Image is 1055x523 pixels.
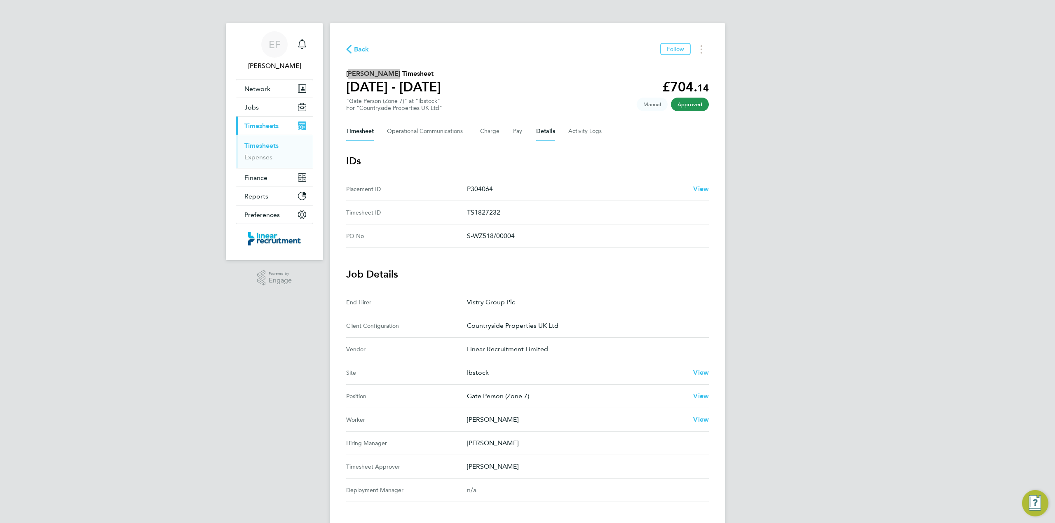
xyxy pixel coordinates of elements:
p: TS1827232 [467,208,702,217]
span: Jobs [244,103,259,111]
button: Timesheet [346,121,374,141]
div: Hiring Manager [346,438,467,448]
img: linearrecruitment-logo-retina.png [248,232,301,245]
button: Jobs [236,98,313,116]
p: Gate Person (Zone 7) [467,391,687,401]
span: Finance [244,174,267,182]
a: Powered byEngage [257,270,292,286]
span: EF [269,39,281,50]
span: Powered by [269,270,292,277]
span: Preferences [244,211,280,219]
span: This timesheet has been approved. [671,98,709,111]
a: Expenses [244,153,272,161]
p: [PERSON_NAME] [467,415,687,425]
div: "Gate Person (Zone 7)" at "Ibstock" [346,98,442,112]
div: Timesheet Approver [346,462,467,472]
button: Reports [236,187,313,205]
span: Emma Fitzgibbons [236,61,313,71]
a: View [693,415,709,425]
div: Site [346,368,467,378]
app-decimal: £704. [662,79,709,95]
p: [PERSON_NAME] [467,462,702,472]
p: S-WZ518/00004 [467,231,702,241]
button: Back [346,44,369,54]
button: Timesheets [236,117,313,135]
span: Network [244,85,270,93]
button: Activity Logs [568,121,603,141]
span: This timesheet was manually created. [637,98,668,111]
div: n/a [467,485,696,495]
div: Deployment Manager [346,485,467,495]
div: PO No [346,231,467,241]
span: Engage [269,277,292,284]
nav: Main navigation [226,23,323,260]
button: Timesheets Menu [694,43,709,56]
h1: [DATE] - [DATE] [346,79,441,95]
p: Ibstock [467,368,687,378]
p: Linear Recruitment Limited [467,344,702,354]
a: View [693,391,709,401]
button: Pay [513,121,523,141]
button: Details [536,121,555,141]
span: Follow [667,45,684,53]
a: Go to home page [236,232,313,245]
div: For "Countryside Properties UK Ltd" [346,105,442,112]
div: Position [346,391,467,401]
div: Timesheets [236,135,313,168]
h2: [PERSON_NAME] Timesheet [346,69,441,79]
p: [PERSON_NAME] [467,438,702,448]
div: Vendor [346,344,467,354]
button: Charge [480,121,500,141]
button: Operational Communications [387,121,467,141]
button: Network [236,79,313,98]
a: View [693,368,709,378]
div: Worker [346,415,467,425]
a: Timesheets [244,142,279,149]
span: 14 [697,82,709,94]
button: Preferences [236,205,313,224]
span: Back [354,44,369,54]
p: P304064 [467,184,687,194]
a: EF[PERSON_NAME] [236,31,313,71]
p: Countryside Properties UK Ltd [467,321,702,331]
span: View [693,185,709,193]
button: Finance [236,168,313,187]
span: Timesheets [244,122,279,130]
span: View [693,416,709,423]
button: Engage Resource Center [1022,490,1048,516]
span: View [693,369,709,376]
p: Vistry Group Plc [467,297,702,307]
button: Follow [660,43,691,55]
h3: Job Details [346,268,709,281]
div: Client Configuration [346,321,467,331]
div: Timesheet ID [346,208,467,217]
div: End Hirer [346,297,467,307]
a: View [693,184,709,194]
span: View [693,392,709,400]
div: Placement ID [346,184,467,194]
span: Reports [244,192,268,200]
h3: IDs [346,154,709,168]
